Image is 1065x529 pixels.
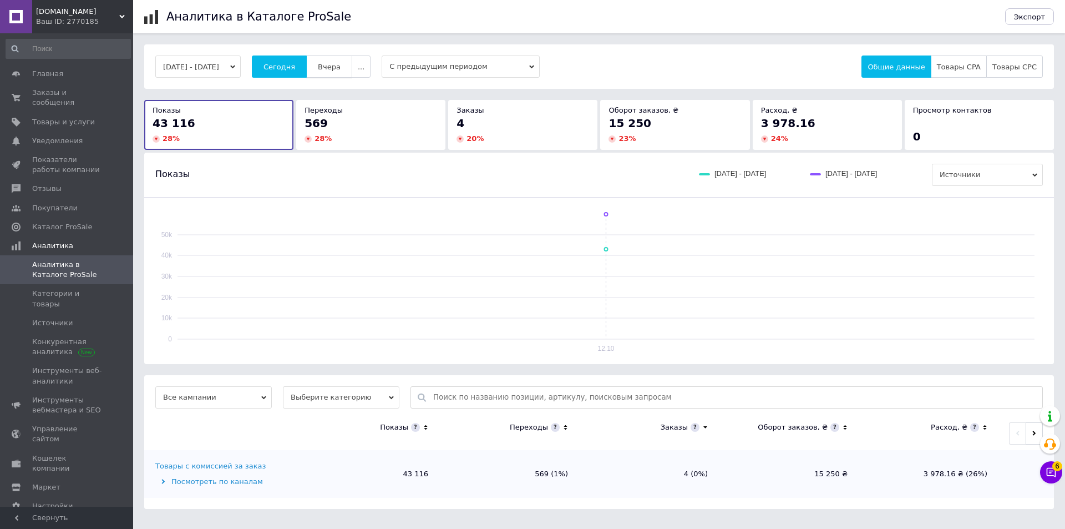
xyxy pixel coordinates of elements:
text: 20k [161,294,173,301]
button: Экспорт [1005,8,1054,25]
div: Заказы [661,422,688,432]
span: Кошелек компании [32,454,103,473]
span: С предыдущим периодом [382,56,540,78]
input: Поиск [6,39,131,59]
span: Оборот заказов, ₴ [608,106,678,114]
span: Заказы и сообщения [32,88,103,108]
text: 12.10 [597,345,614,352]
span: 6 [1052,461,1062,471]
button: [DATE] - [DATE] [155,56,241,78]
button: Вчера [306,56,352,78]
td: 43 116 [300,450,439,498]
span: Инструменты вебмастера и SEO [32,395,103,415]
div: Оборот заказов, ₴ [758,422,828,432]
span: Показы [153,106,181,114]
span: Отзывы [32,184,62,194]
span: Сегодня [263,63,295,71]
span: Покупатели [32,203,78,213]
div: Расход, ₴ [931,422,967,432]
div: Ваш ID: 2770185 [36,17,133,27]
span: Управление сайтом [32,424,103,444]
span: 0 [913,130,921,143]
button: Сегодня [252,56,307,78]
span: Категории и товары [32,289,103,309]
span: 15 250 [608,117,651,130]
span: 28 % [315,134,332,143]
span: 23 % [618,134,636,143]
text: 50k [161,231,173,239]
span: Переходы [305,106,343,114]
span: 569 [305,117,328,130]
span: 24 % [771,134,788,143]
button: Товары CPC [986,56,1043,78]
h1: Аналитика в Каталоге ProSale [166,10,351,23]
span: 43 116 [153,117,195,130]
span: Товары CPA [937,63,981,71]
td: 15 250 ₴ [719,450,859,498]
span: Товары CPC [992,63,1037,71]
span: Главная [32,69,63,79]
span: 20 % [466,134,484,143]
span: Маркет [32,482,60,492]
span: ... [358,63,364,71]
span: Аналитика [32,241,73,251]
div: Товары с комиссией за заказ [155,461,266,471]
span: Просмотр контактов [913,106,992,114]
span: 28 % [163,134,180,143]
span: 4 [457,117,464,130]
span: Источники [932,164,1043,186]
td: 4 (0%) [579,450,719,498]
span: Каталог ProSale [32,222,92,232]
button: Товары CPA [931,56,987,78]
span: Показы [155,168,190,180]
span: Расход, ₴ [761,106,798,114]
span: Инструменты веб-аналитики [32,366,103,386]
div: Переходы [510,422,548,432]
span: 3 978.16 [761,117,815,130]
div: Показы [380,422,408,432]
span: Выберите категорию [283,386,399,409]
text: 40k [161,251,173,259]
span: blessed.shoes [36,7,119,17]
span: Все кампании [155,386,272,409]
span: Показатели работы компании [32,155,103,175]
span: Настройки [32,501,73,511]
td: 3 978.16 ₴ (26%) [859,450,998,498]
span: Экспорт [1014,13,1045,21]
span: Источники [32,318,73,328]
text: 30k [161,273,173,280]
span: Заказы [457,106,484,114]
input: Поиск по названию позиции, артикулу, поисковым запросам [433,387,1037,408]
span: Конкурентная аналитика [32,337,103,357]
span: Вчера [318,63,341,71]
td: 569 (1%) [439,450,579,498]
span: Общие данные [868,63,925,71]
text: 0 [168,335,172,343]
button: ... [352,56,371,78]
span: Товары и услуги [32,117,95,127]
span: Аналитика в Каталоге ProSale [32,260,103,280]
button: Чат с покупателем6 [1040,461,1062,483]
text: 10k [161,314,173,322]
span: Уведомления [32,136,83,146]
div: Посмотреть по каналам [155,477,297,487]
button: Общие данные [861,56,931,78]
